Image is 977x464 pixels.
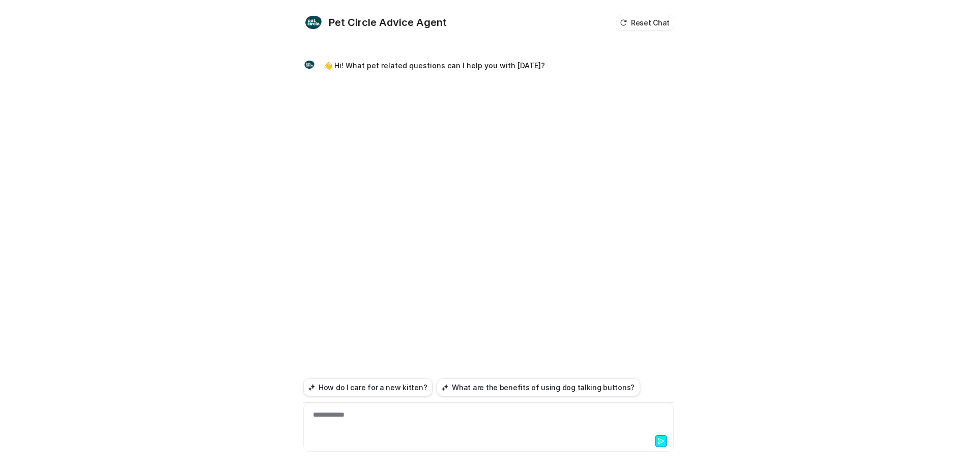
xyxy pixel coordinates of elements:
button: What are the benefits of using dog talking buttons? [437,378,640,396]
img: Widget [303,12,324,33]
img: Widget [303,59,315,71]
h2: Pet Circle Advice Agent [329,15,447,30]
p: 👋 Hi! What pet related questions can I help you with [DATE]? [324,60,545,72]
button: Reset Chat [617,15,674,30]
button: How do I care for a new kitten? [303,378,433,396]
